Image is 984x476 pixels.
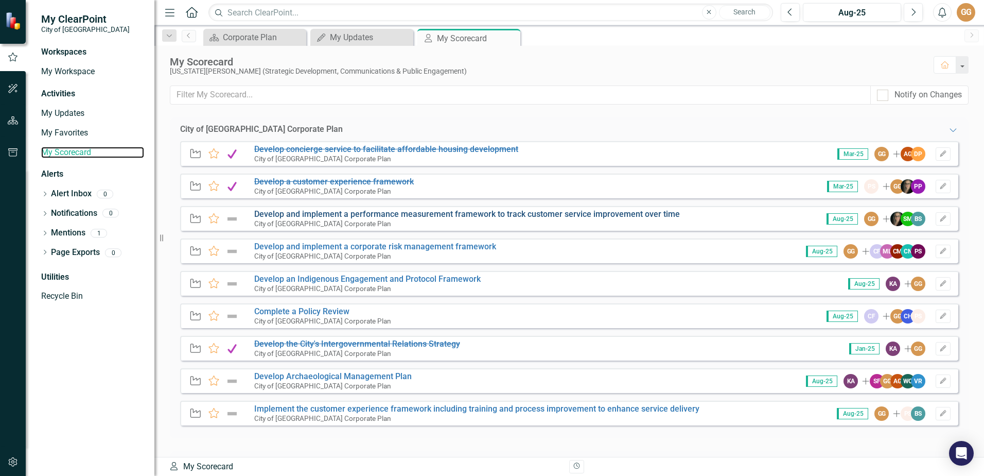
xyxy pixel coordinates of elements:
small: City of [GEOGRAPHIC_DATA] Corporate Plan [254,382,391,390]
div: GG [911,342,925,356]
small: City of [GEOGRAPHIC_DATA] Corporate Plan [254,219,391,228]
div: CF [864,309,878,324]
div: PS [911,309,925,324]
a: My Updates [313,31,411,44]
div: KA [844,374,858,388]
a: My Scorecard [41,147,144,159]
div: Open Intercom Messenger [949,441,974,466]
div: 1 [91,229,107,237]
img: Natalie Kovach [901,179,915,194]
div: GG [874,406,889,421]
a: Notifications [51,208,97,219]
div: GG [911,277,925,291]
div: GG [874,147,889,161]
div: WO [901,374,915,388]
small: City of [GEOGRAPHIC_DATA] Corporate Plan [254,252,391,260]
a: My Workspace [41,66,144,78]
a: Page Exports [51,247,100,259]
div: My Scorecard [170,56,923,67]
button: Search [719,5,770,20]
img: Not Defined [225,375,239,387]
img: Not Defined [225,407,239,420]
button: Aug-25 [803,3,901,22]
img: Not Defined [225,245,239,258]
div: GG [880,374,894,388]
div: VR [911,374,925,388]
div: ML [880,244,894,259]
div: PS [864,179,878,194]
span: My ClearPoint [41,13,130,25]
span: Mar-25 [837,148,868,160]
img: Complete [225,148,239,160]
div: BS [911,212,925,226]
span: Mar-25 [827,181,858,192]
a: Develop a customer experience framework [254,177,414,186]
small: City of [GEOGRAPHIC_DATA] Corporate Plan [254,349,391,358]
a: Mentions [51,227,85,239]
div: CM [890,244,905,259]
div: Corporate Plan [223,31,304,44]
div: SF [870,374,884,388]
img: Natalie Kovach [890,212,905,226]
div: CH [901,309,915,324]
a: Corporate Plan [206,31,304,44]
div: AG [901,147,915,161]
span: Aug-25 [806,246,837,257]
div: GG [844,244,858,259]
div: CF [870,244,884,259]
a: Develop the City's Intergovernmental Relations Strategy [254,339,460,349]
a: Alert Inbox [51,188,92,200]
input: Search ClearPoint... [208,4,773,22]
span: Search [733,8,755,16]
div: GG [890,179,905,194]
div: BS [911,406,925,421]
div: My Updates [330,31,411,44]
input: Filter My Scorecard... [170,86,871,105]
span: Aug-25 [806,376,837,387]
div: DP [911,147,925,161]
div: My Scorecard [437,32,518,45]
div: Activities [41,88,144,100]
div: CN [901,244,915,259]
div: PS [901,406,915,421]
div: Aug-25 [806,7,898,19]
a: Develop Archaeological Management Plan [254,371,412,381]
div: Workspaces [41,46,86,58]
small: City of [GEOGRAPHIC_DATA] Corporate Plan [254,187,391,195]
small: City of [GEOGRAPHIC_DATA] Corporate Plan [254,284,391,293]
small: City of [GEOGRAPHIC_DATA] Corporate Plan [254,155,391,163]
a: Develop and implement a corporate risk management framework [254,242,496,251]
div: AG [890,374,905,388]
div: Utilities [41,271,144,283]
small: City of [GEOGRAPHIC_DATA] Corporate Plan [254,317,391,325]
span: Aug-25 [827,213,858,225]
div: 0 [102,209,119,218]
img: Complete [225,343,239,355]
span: Aug-25 [827,311,858,322]
button: GG [957,3,975,22]
a: Recycle Bin [41,291,144,302]
div: SM [901,212,915,226]
img: Not Defined [225,213,239,225]
a: My Updates [41,108,144,120]
a: Develop an Indigenous Engagement and Protocol Framework [254,274,481,284]
span: Aug-25 [837,408,868,419]
a: Develop concierge service to facilitate affordable housing development [254,144,518,154]
img: Complete [225,180,239,193]
div: Alerts [41,168,144,180]
small: City of [GEOGRAPHIC_DATA] Corporate Plan [254,414,391,422]
div: 0 [105,248,121,257]
div: [US_STATE][PERSON_NAME] (Strategic Development, Communications & Public Engagement) [170,67,923,75]
span: Jan-25 [849,343,880,354]
div: My Scorecard [169,461,561,473]
div: PS [911,244,925,259]
img: Not Defined [225,278,239,290]
div: PP [911,179,925,194]
a: Develop and implement a performance measurement framework to track customer service improvement o... [254,209,680,219]
div: KA [886,342,900,356]
a: My Favorites [41,127,144,139]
